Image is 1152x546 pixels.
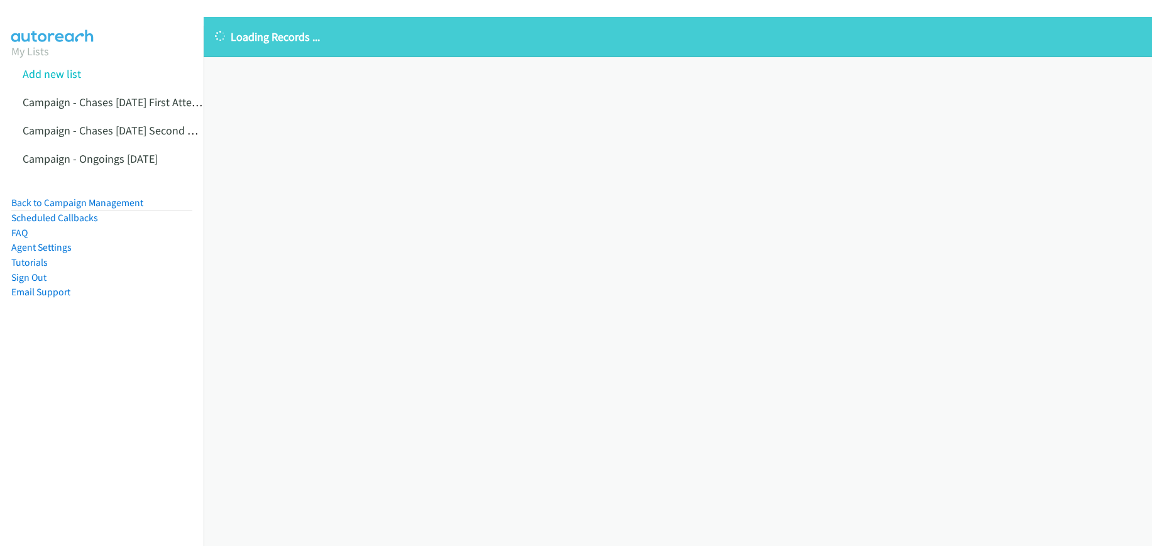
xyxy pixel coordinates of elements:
[23,151,158,166] a: Campaign - Ongoings [DATE]
[215,28,1141,45] p: Loading Records ...
[23,67,81,81] a: Add new list
[11,227,28,239] a: FAQ
[11,212,98,224] a: Scheduled Callbacks
[23,123,226,138] a: Campaign - Chases [DATE] Second Attempt
[11,197,143,209] a: Back to Campaign Management
[11,241,72,253] a: Agent Settings
[11,44,49,58] a: My Lists
[23,95,211,109] a: Campaign - Chases [DATE] First Attempt
[11,286,70,298] a: Email Support
[11,271,47,283] a: Sign Out
[11,256,48,268] a: Tutorials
